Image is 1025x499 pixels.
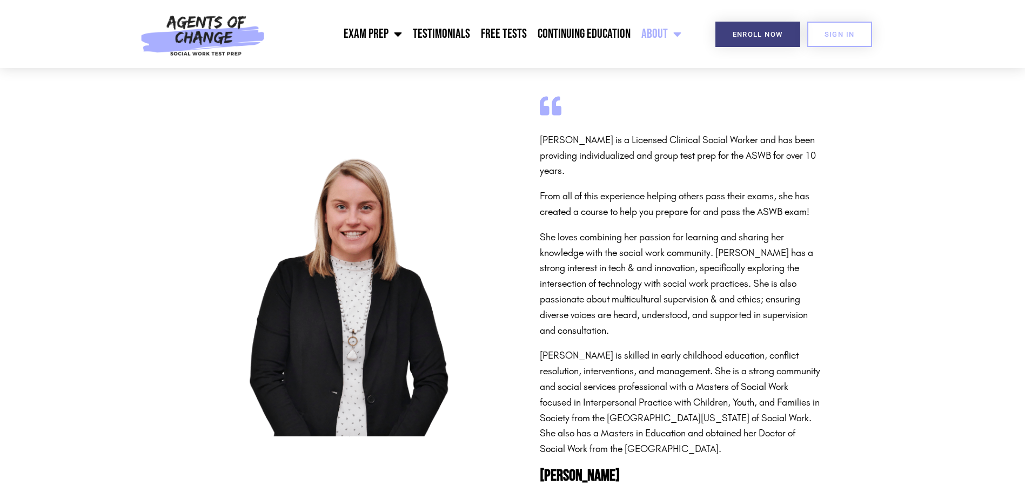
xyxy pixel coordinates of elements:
[338,21,407,48] a: Exam Prep
[540,132,821,179] p: [PERSON_NAME] is a Licensed Clinical Social Worker and has been providing individualized and grou...
[532,21,636,48] a: Continuing Education
[540,188,821,220] p: From all of this experience helping others pass their exams, she has created a course to help you...
[540,468,821,484] h2: [PERSON_NAME]
[807,22,872,47] a: SIGN IN
[825,31,855,38] span: SIGN IN
[715,22,800,47] a: Enroll Now
[407,21,475,48] a: Testimonials
[271,21,687,48] nav: Menu
[733,31,783,38] span: Enroll Now
[475,21,532,48] a: Free Tests
[636,21,687,48] a: About
[540,348,821,457] p: [PERSON_NAME] is skilled in early childhood education, conflict resolution, interventions, and ma...
[540,230,821,339] p: She loves combining her passion for learning and sharing her knowledge with the social work commu...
